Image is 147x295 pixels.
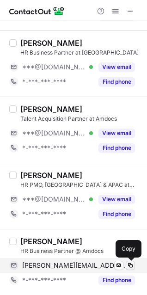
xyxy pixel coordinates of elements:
[20,115,141,123] div: Talent Acquisition Partner at Amdocs
[98,77,135,86] button: Reveal Button
[98,62,135,72] button: Reveal Button
[98,209,135,219] button: Reveal Button
[9,6,65,17] img: ContactOut v5.3.10
[20,247,141,255] div: HR Business Partner @ Amdocs
[20,49,141,57] div: HR Business Partner at [GEOGRAPHIC_DATA]
[22,129,86,137] span: ***@[DOMAIN_NAME]
[98,129,135,138] button: Reveal Button
[20,181,141,189] div: HR PMO, [GEOGRAPHIC_DATA] & APAC at [GEOGRAPHIC_DATA]
[98,276,135,285] button: Reveal Button
[22,195,86,203] span: ***@[DOMAIN_NAME]
[98,143,135,153] button: Reveal Button
[20,38,82,48] div: [PERSON_NAME]
[20,104,82,114] div: [PERSON_NAME]
[20,237,82,246] div: [PERSON_NAME]
[22,63,86,71] span: ***@[DOMAIN_NAME]
[98,195,135,204] button: Reveal Button
[22,261,128,270] span: [PERSON_NAME][EMAIL_ADDRESS][DOMAIN_NAME]
[20,171,82,180] div: [PERSON_NAME]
